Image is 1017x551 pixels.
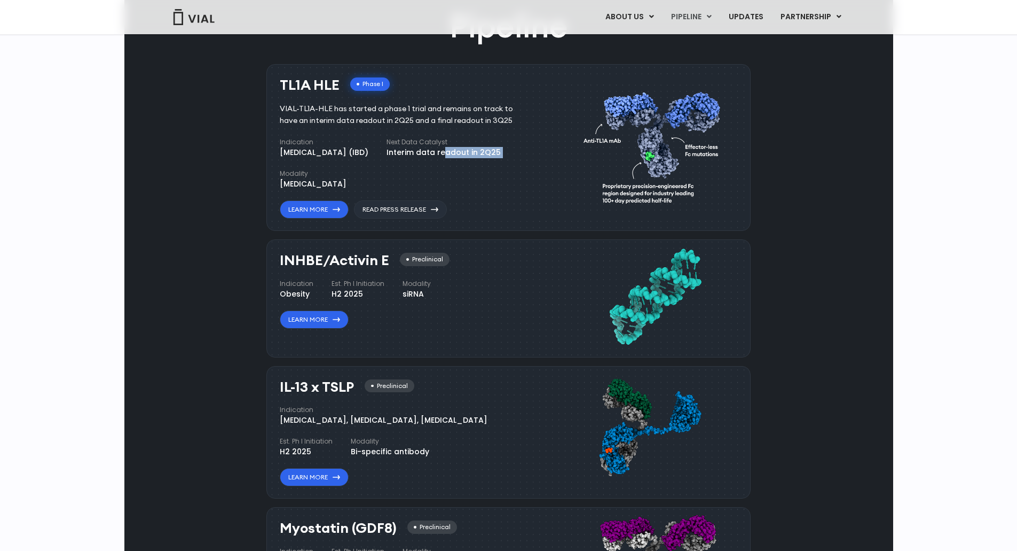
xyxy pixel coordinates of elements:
[280,405,487,415] h4: Indication
[280,415,487,426] div: [MEDICAL_DATA], [MEDICAL_DATA], [MEDICAL_DATA]
[387,147,501,158] div: Interim data readout in 2Q25
[403,289,431,300] div: siRNA
[280,77,340,93] h3: TL1A HLE
[280,179,346,190] div: [MEDICAL_DATA]
[280,289,313,300] div: Obesity
[407,521,457,534] div: Preclinical
[280,103,529,127] div: VIAL-TL1A-HLE has started a phase 1 trial and remains on track to have an interim data readout in...
[403,279,431,289] h4: Modality
[280,379,354,395] h3: IL-13 x TSLP
[663,8,720,26] a: PIPELINEMenu Toggle
[351,446,429,457] div: Bi-specific antibody
[332,289,384,300] div: H2 2025
[280,137,368,147] h4: Indication
[280,253,389,268] h3: INHBE/Activin E
[400,253,450,266] div: Preclinical
[354,200,447,219] a: Read Press Release
[280,169,346,179] h4: Modality
[280,311,349,329] a: Learn More
[280,437,333,446] h4: Est. Ph I Initiation
[365,379,414,393] div: Preclinical
[351,437,429,446] h4: Modality
[772,8,850,26] a: PARTNERSHIPMenu Toggle
[280,279,313,289] h4: Indication
[280,521,397,536] h3: Myostatin (GDF8)
[387,137,501,147] h4: Next Data Catalyst
[332,279,384,289] h4: Est. Ph I Initiation
[584,72,727,219] img: TL1A antibody diagram.
[280,446,333,457] div: H2 2025
[280,468,349,486] a: Learn More
[597,8,662,26] a: ABOUT USMenu Toggle
[720,8,771,26] a: UPDATES
[172,9,215,25] img: Vial Logo
[350,77,390,91] div: Phase I
[280,147,368,158] div: [MEDICAL_DATA] (IBD)
[280,200,349,219] a: Learn More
